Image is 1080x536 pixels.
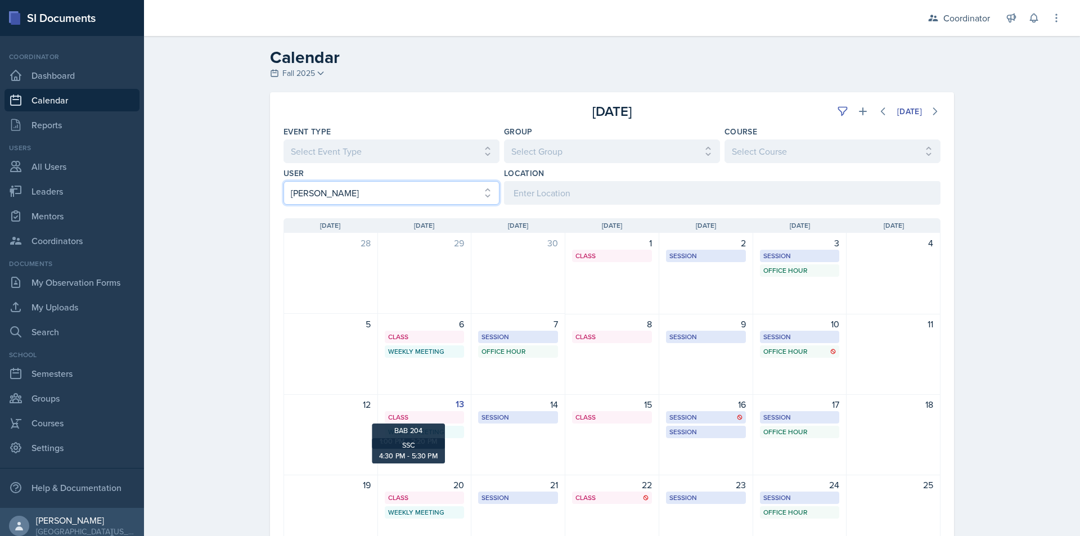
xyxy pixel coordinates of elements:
[504,168,544,179] label: Location
[388,332,461,342] div: Class
[478,236,558,250] div: 30
[575,251,649,261] div: Class
[270,47,954,67] h2: Calendar
[853,478,933,492] div: 25
[884,220,904,231] span: [DATE]
[283,126,331,137] label: Event Type
[853,317,933,331] div: 11
[669,412,742,422] div: Session
[481,346,555,357] div: Office Hour
[291,317,371,331] div: 5
[572,398,652,411] div: 15
[504,181,940,205] input: Enter Location
[696,220,716,231] span: [DATE]
[320,220,340,231] span: [DATE]
[478,478,558,492] div: 21
[572,478,652,492] div: 22
[478,398,558,411] div: 14
[414,220,434,231] span: [DATE]
[760,478,840,492] div: 24
[4,387,139,409] a: Groups
[4,64,139,87] a: Dashboard
[388,507,461,517] div: Weekly Meeting
[502,101,721,121] div: [DATE]
[4,321,139,343] a: Search
[853,398,933,411] div: 18
[4,229,139,252] a: Coordinators
[4,412,139,434] a: Courses
[763,265,836,276] div: Office Hour
[572,317,652,331] div: 8
[291,236,371,250] div: 28
[481,412,555,422] div: Session
[478,317,558,331] div: 7
[943,11,990,25] div: Coordinator
[4,205,139,227] a: Mentors
[666,236,746,250] div: 2
[760,398,840,411] div: 17
[4,350,139,360] div: School
[760,236,840,250] div: 3
[481,332,555,342] div: Session
[602,220,622,231] span: [DATE]
[385,317,465,331] div: 6
[388,493,461,503] div: Class
[388,346,461,357] div: Weekly Meeting
[575,412,649,422] div: Class
[763,251,836,261] div: Session
[763,332,836,342] div: Session
[36,515,135,526] div: [PERSON_NAME]
[669,251,742,261] div: Session
[481,493,555,503] div: Session
[4,476,139,499] div: Help & Documentation
[291,478,371,492] div: 19
[890,102,929,121] button: [DATE]
[760,317,840,331] div: 10
[4,296,139,318] a: My Uploads
[4,114,139,136] a: Reports
[763,346,836,357] div: Office Hour
[4,155,139,178] a: All Users
[4,362,139,385] a: Semesters
[763,427,836,437] div: Office Hour
[4,271,139,294] a: My Observation Forms
[385,236,465,250] div: 29
[790,220,810,231] span: [DATE]
[724,126,757,137] label: Course
[669,332,742,342] div: Session
[897,107,922,116] div: [DATE]
[666,478,746,492] div: 23
[283,168,304,179] label: User
[282,67,315,79] span: Fall 2025
[388,427,461,437] div: Weekly Meeting
[669,493,742,503] div: Session
[575,493,649,503] div: Class
[666,317,746,331] div: 9
[575,332,649,342] div: Class
[763,507,836,517] div: Office Hour
[763,412,836,422] div: Session
[291,398,371,411] div: 12
[763,493,836,503] div: Session
[4,180,139,202] a: Leaders
[388,412,461,422] div: Class
[385,398,465,411] div: 13
[4,52,139,62] div: Coordinator
[504,126,533,137] label: Group
[4,436,139,459] a: Settings
[4,143,139,153] div: Users
[4,89,139,111] a: Calendar
[669,427,742,437] div: Session
[508,220,528,231] span: [DATE]
[853,236,933,250] div: 4
[385,478,465,492] div: 20
[666,398,746,411] div: 16
[4,259,139,269] div: Documents
[572,236,652,250] div: 1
